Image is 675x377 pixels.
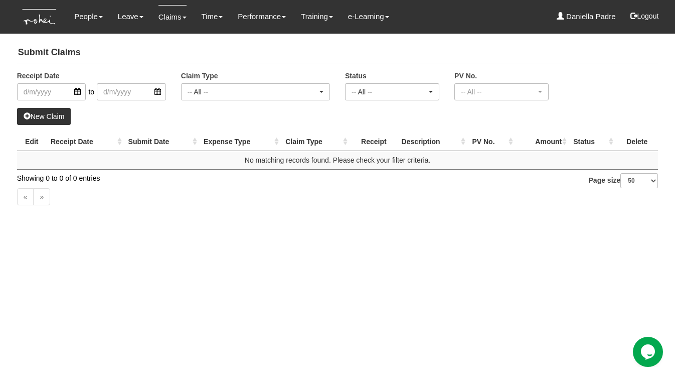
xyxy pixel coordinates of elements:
button: -- All -- [454,83,549,100]
iframe: chat widget [633,337,665,367]
button: -- All -- [345,83,439,100]
a: Claims [158,5,187,29]
button: Logout [623,4,666,28]
a: Training [301,5,333,28]
th: Status : activate to sort column ascending [569,133,616,151]
th: Edit [17,133,47,151]
td: No matching records found. Please check your filter criteria. [17,151,658,169]
th: Claim Type : activate to sort column ascending [281,133,350,151]
button: -- All -- [181,83,330,100]
a: Daniella Padre [557,5,616,28]
label: PV No. [454,71,477,81]
h4: Submit Claims [17,43,658,63]
th: Delete [616,133,658,151]
a: Time [202,5,223,28]
input: d/m/yyyy [17,83,86,100]
th: Receipt [350,133,397,151]
a: » [33,188,50,205]
label: Claim Type [181,71,218,81]
a: People [74,5,103,28]
div: -- All -- [352,87,427,97]
th: Submit Date : activate to sort column ascending [124,133,200,151]
div: -- All -- [188,87,317,97]
div: -- All -- [461,87,536,97]
a: Leave [118,5,143,28]
label: Status [345,71,367,81]
th: PV No. : activate to sort column ascending [468,133,516,151]
a: e-Learning [348,5,389,28]
select: Page size [620,173,658,188]
th: Receipt Date : activate to sort column ascending [47,133,124,151]
a: « [17,188,34,205]
input: d/m/yyyy [97,83,166,100]
th: Amount : activate to sort column ascending [516,133,569,151]
label: Receipt Date [17,71,60,81]
th: Expense Type : activate to sort column ascending [200,133,281,151]
th: Description : activate to sort column ascending [397,133,468,151]
span: to [86,83,97,100]
label: Page size [589,173,658,188]
a: Performance [238,5,286,28]
a: New Claim [17,108,71,125]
